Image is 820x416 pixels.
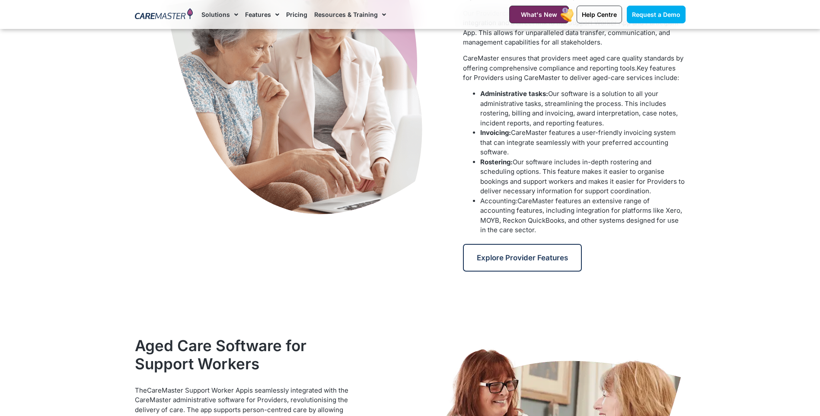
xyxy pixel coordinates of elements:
span: Explore Provider Features [477,253,568,262]
h2: Aged Care Software for Support Workers [135,336,357,373]
b: Accounting: [480,197,517,205]
p: CareMaster ensures that providers meet aged care quality standards by offering comprehensive comp... [463,54,685,83]
img: CareMaster Logo [135,8,193,21]
b: Rostering: [480,158,513,166]
span: What's New [521,11,557,18]
a: Explore Provider Features [463,244,582,272]
a: CareMaster Support Worker App [147,386,248,394]
a: Help Centre [577,6,622,23]
b: Invoicing: [480,128,511,137]
li: CareMaster features an extensive range of accounting features, including integration for platform... [480,196,685,235]
span: Request a Demo [632,11,680,18]
span: Our software is a solution to all your administrative tasks, streamlining the process. This inclu... [480,90,678,127]
a: What's New [509,6,569,23]
span: Our software includes in-depth rostering and scheduling options. This feature makes it easier to ... [480,158,685,195]
b: Administrative tasks: [480,90,548,98]
span: Help Centre [582,11,617,18]
span: CareMaster features a user-friendly invoicing system that can integrate seamlessly with your pref... [480,128,676,156]
a: Request a Demo [627,6,686,23]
